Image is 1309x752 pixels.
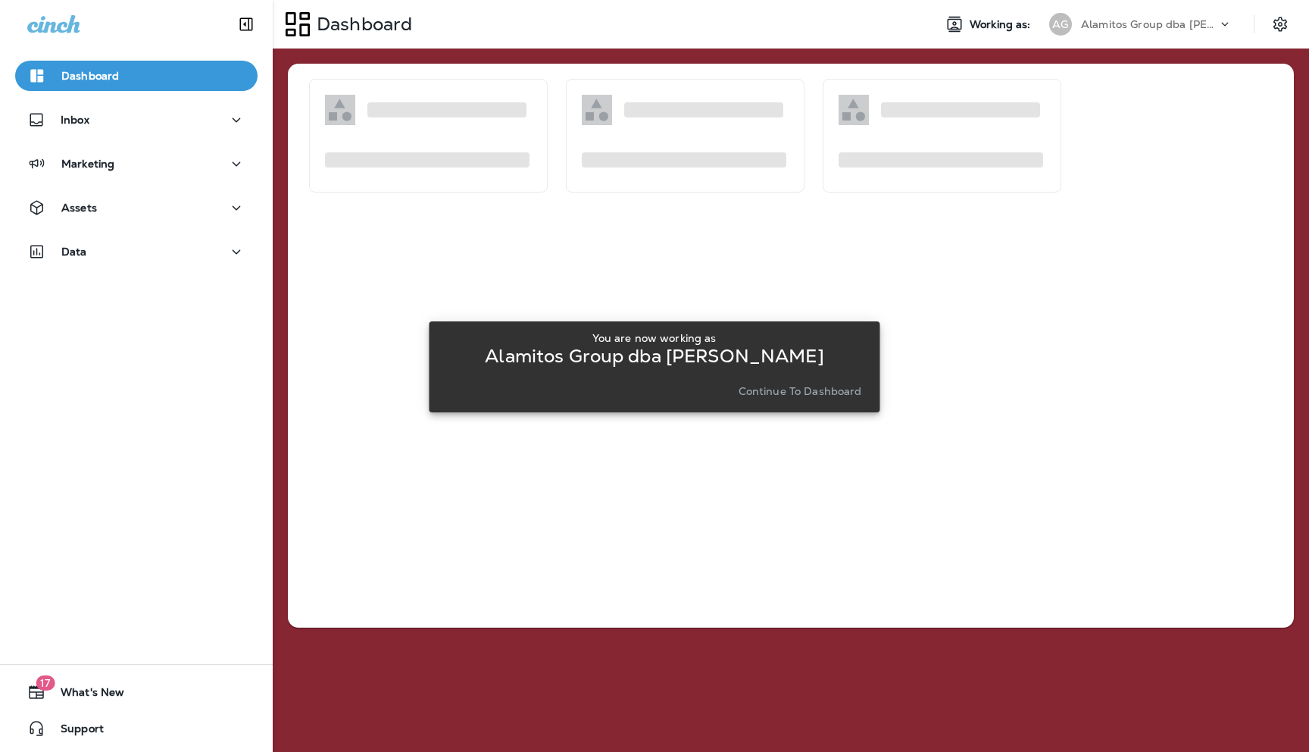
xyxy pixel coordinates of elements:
[225,9,267,39] button: Collapse Sidebar
[15,677,258,707] button: 17What's New
[739,385,862,397] p: Continue to Dashboard
[61,246,87,258] p: Data
[733,381,868,402] button: Continue to Dashboard
[15,237,258,267] button: Data
[15,149,258,179] button: Marketing
[1267,11,1294,38] button: Settings
[61,202,97,214] p: Assets
[61,70,119,82] p: Dashboard
[61,114,89,126] p: Inbox
[485,350,823,362] p: Alamitos Group dba [PERSON_NAME]
[61,158,114,170] p: Marketing
[592,332,716,344] p: You are now working as
[970,18,1034,31] span: Working as:
[311,13,412,36] p: Dashboard
[15,61,258,91] button: Dashboard
[45,722,104,741] span: Support
[15,105,258,135] button: Inbox
[1049,13,1072,36] div: AG
[45,686,124,704] span: What's New
[15,193,258,223] button: Assets
[1081,18,1217,30] p: Alamitos Group dba [PERSON_NAME]
[36,675,55,691] span: 17
[15,713,258,744] button: Support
